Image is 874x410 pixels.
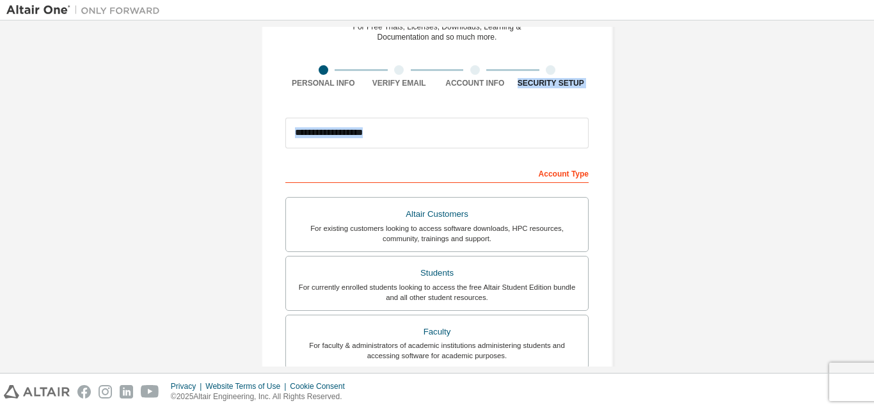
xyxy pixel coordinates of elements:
[6,4,166,17] img: Altair One
[141,385,159,398] img: youtube.svg
[290,381,352,391] div: Cookie Consent
[77,385,91,398] img: facebook.svg
[285,162,589,183] div: Account Type
[4,385,70,398] img: altair_logo.svg
[171,381,205,391] div: Privacy
[294,340,580,361] div: For faculty & administrators of academic institutions administering students and accessing softwa...
[294,264,580,282] div: Students
[99,385,112,398] img: instagram.svg
[294,323,580,341] div: Faculty
[294,205,580,223] div: Altair Customers
[171,391,353,402] p: © 2025 Altair Engineering, Inc. All Rights Reserved.
[513,78,589,88] div: Security Setup
[362,78,438,88] div: Verify Email
[294,223,580,244] div: For existing customers looking to access software downloads, HPC resources, community, trainings ...
[120,385,133,398] img: linkedin.svg
[285,78,362,88] div: Personal Info
[437,78,513,88] div: Account Info
[294,282,580,303] div: For currently enrolled students looking to access the free Altair Student Edition bundle and all ...
[353,22,521,42] div: For Free Trials, Licenses, Downloads, Learning & Documentation and so much more.
[205,381,290,391] div: Website Terms of Use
